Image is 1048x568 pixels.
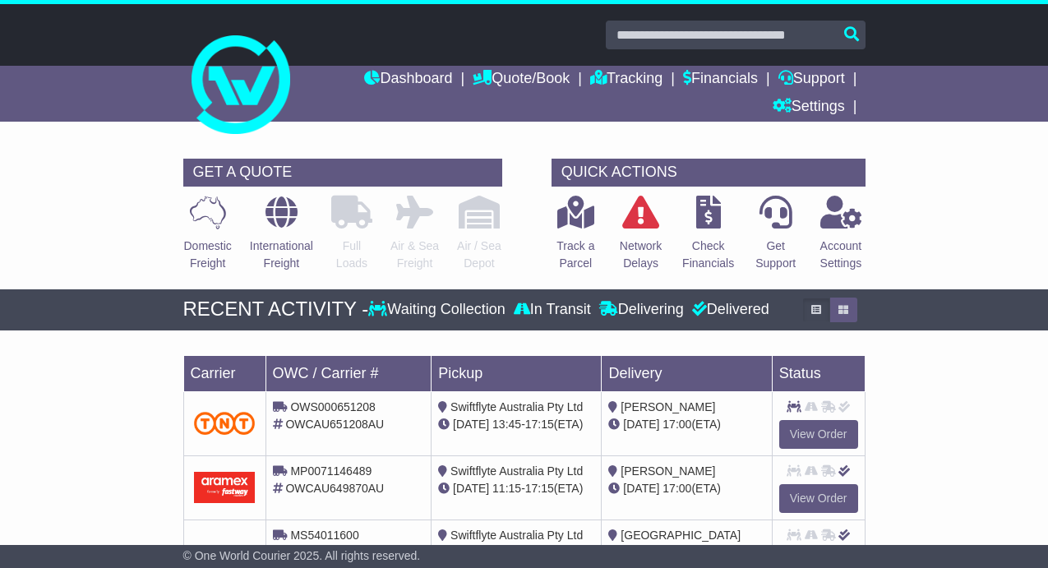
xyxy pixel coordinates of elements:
p: Get Support [755,238,796,272]
span: [DATE] [453,482,489,495]
span: 17:00 [663,482,691,495]
div: Waiting Collection [368,301,509,319]
p: Air & Sea Freight [390,238,439,272]
p: Full Loads [331,238,372,272]
span: © One World Courier 2025. All rights reserved. [183,549,421,562]
span: Swiftflyte Australia Pty Ltd [450,400,583,413]
a: View Order [779,420,858,449]
a: NetworkDelays [619,195,663,281]
a: GetSupport [755,195,796,281]
a: Settings [773,94,845,122]
div: RECENT ACTIVITY - [183,298,369,321]
td: Status [772,355,865,391]
span: Swiftflyte Australia Pty Ltd [450,529,583,542]
span: [DATE] [623,482,659,495]
span: 17:15 [525,418,554,431]
span: 17:00 [663,418,691,431]
a: Tracking [590,66,663,94]
p: Account Settings [820,238,862,272]
a: CheckFinancials [681,195,735,281]
span: OWS000651208 [290,400,376,413]
div: - (ETA) [438,544,594,561]
a: Support [778,66,845,94]
td: Pickup [432,355,602,391]
span: 13:45 [492,418,521,431]
span: 11:15 [492,482,521,495]
div: Delivering [595,301,688,319]
span: [GEOGRAPHIC_DATA] [621,529,741,542]
div: QUICK ACTIONS [552,159,866,187]
span: [DATE] [453,418,489,431]
div: Delivered [688,301,769,319]
a: View Order [779,484,858,513]
td: Delivery [602,355,772,391]
p: International Freight [250,238,313,272]
p: Check Financials [682,238,734,272]
span: [DATE] [623,418,659,431]
div: In Transit [510,301,595,319]
img: TNT_Domestic.png [194,412,256,434]
a: Quote/Book [473,66,570,94]
p: Network Delays [620,238,662,272]
td: OWC / Carrier # [265,355,432,391]
span: Swiftflyte Australia Pty Ltd [450,464,583,478]
div: (ETA) [608,416,764,433]
p: Track a Parcel [556,238,594,272]
a: InternationalFreight [249,195,314,281]
span: [PERSON_NAME] [621,400,715,413]
div: - (ETA) [438,480,594,497]
p: Domestic Freight [184,238,232,272]
span: OWCAU651208AU [285,418,384,431]
a: Dashboard [364,66,452,94]
div: (ETA) [608,544,764,561]
a: Track aParcel [556,195,595,281]
td: Carrier [183,355,265,391]
img: Aramex.png [194,472,256,502]
p: Air / Sea Depot [457,238,501,272]
span: MS54011600 [290,529,358,542]
span: 17:15 [525,482,554,495]
div: GET A QUOTE [183,159,502,187]
a: AccountSettings [819,195,863,281]
span: [PERSON_NAME] [621,464,715,478]
span: MP0071146489 [290,464,372,478]
div: (ETA) [608,480,764,497]
div: - (ETA) [438,416,594,433]
a: DomesticFreight [183,195,233,281]
a: Financials [683,66,758,94]
span: OWCAU649870AU [285,482,384,495]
